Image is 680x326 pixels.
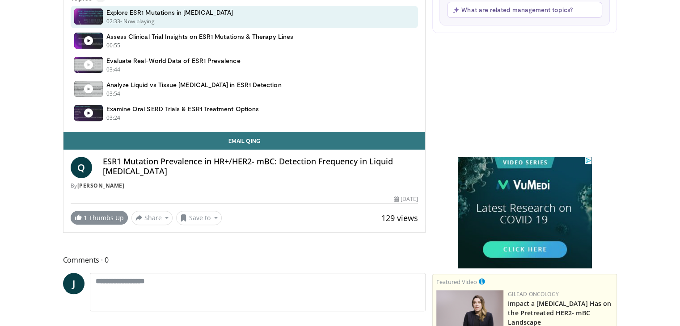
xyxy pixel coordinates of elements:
p: 03:44 [106,66,121,74]
p: 03:24 [106,114,121,122]
iframe: Advertisement [458,157,592,268]
p: 00:55 [106,42,121,50]
span: 129 views [381,213,418,223]
h4: Analyze Liquid vs Tissue [MEDICAL_DATA] in ESR1 Detection [106,81,282,89]
h4: Assess Clinical Trial Insights on ESR1 Mutations & Therapy Lines [106,33,293,41]
span: 1 [84,213,87,222]
p: - Now playing [120,17,155,25]
div: By [71,182,418,190]
p: 02:33 [106,17,121,25]
a: [PERSON_NAME] [77,182,125,189]
button: Share [131,211,173,225]
a: Email Qing [63,132,426,150]
div: [DATE] [394,195,418,203]
p: 03:54 [106,90,121,98]
h4: Explore ESR1 Mutations in [MEDICAL_DATA] [106,8,233,17]
button: Save to [176,211,222,225]
a: Q [71,157,92,178]
h4: Evaluate Real-World Data of ESR1 Prevalence [106,57,241,65]
button: What are related management topics? [447,2,602,18]
h4: Examine Oral SERD Trials & ESR1 Treatment Options [106,105,259,113]
a: 1 Thumbs Up [71,211,128,225]
span: Comments 0 [63,254,426,266]
small: Featured Video [436,278,477,286]
iframe: Advertisement [458,40,592,151]
a: Gilead Oncology [508,290,559,298]
a: J [63,273,84,294]
h4: ESR1 Mutation Prevalence in HR+/HER2- mBC: Detection Frequency in Liquid [MEDICAL_DATA] [103,157,418,176]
